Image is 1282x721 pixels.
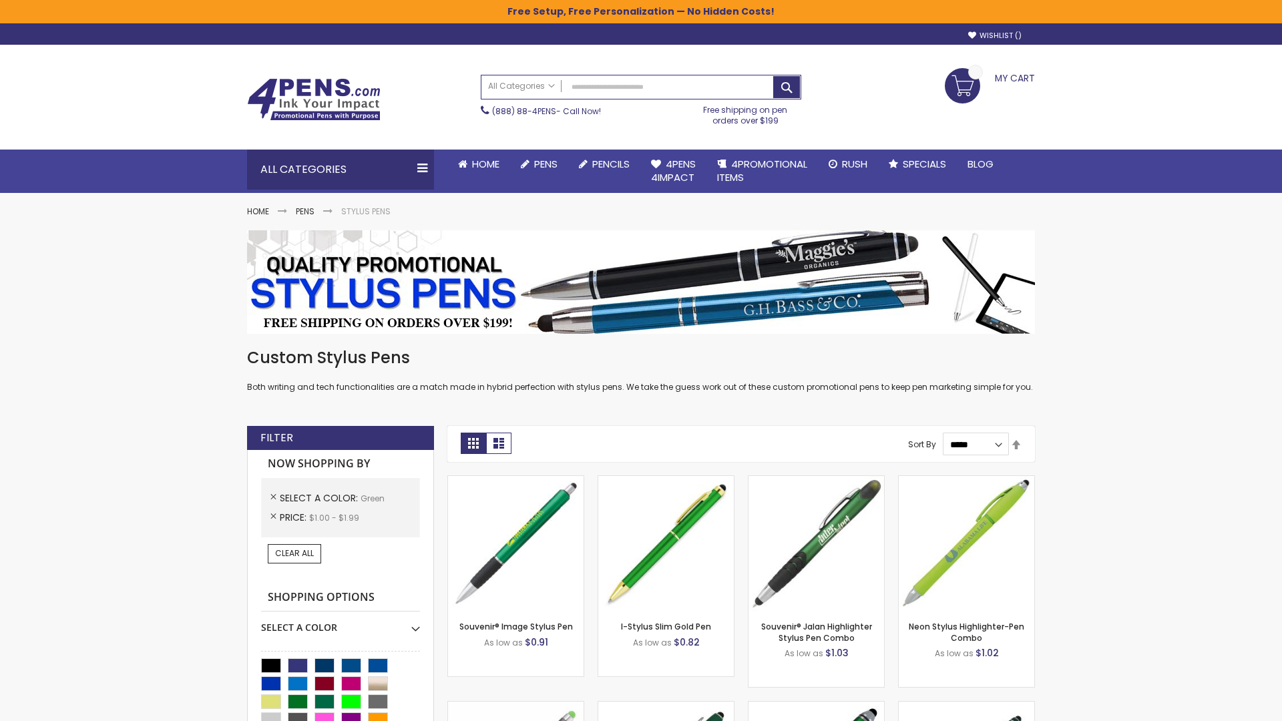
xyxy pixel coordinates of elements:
[261,450,420,478] strong: Now Shopping by
[275,547,314,559] span: Clear All
[461,433,486,454] strong: Grid
[361,493,385,504] span: Green
[717,157,807,184] span: 4PROMOTIONAL ITEMS
[247,206,269,217] a: Home
[749,475,884,487] a: Souvenir® Jalan Highlighter Stylus Pen Combo-Green
[825,646,849,660] span: $1.03
[484,637,523,648] span: As low as
[510,150,568,179] a: Pens
[280,491,361,505] span: Select A Color
[976,646,999,660] span: $1.02
[247,347,1035,369] h1: Custom Stylus Pens
[749,476,884,612] img: Souvenir® Jalan Highlighter Stylus Pen Combo-Green
[640,150,706,193] a: 4Pens4impact
[633,637,672,648] span: As low as
[592,157,630,171] span: Pencils
[621,621,711,632] a: I-Stylus Slim Gold Pen
[909,621,1024,643] a: Neon Stylus Highlighter-Pen Combo
[908,439,936,450] label: Sort By
[761,621,872,643] a: Souvenir® Jalan Highlighter Stylus Pen Combo
[598,701,734,712] a: Custom Soft Touch® Metal Pens with Stylus-Green
[492,105,556,117] a: (888) 88-4PENS
[448,701,584,712] a: Islander Softy Gel with Stylus - ColorJet Imprint-Green
[296,206,314,217] a: Pens
[534,157,558,171] span: Pens
[899,476,1034,612] img: Neon Stylus Highlighter-Pen Combo-Green
[598,475,734,487] a: I-Stylus Slim Gold-Green
[448,476,584,612] img: Souvenir® Image Stylus Pen-Green
[247,150,434,190] div: All Categories
[706,150,818,193] a: 4PROMOTIONALITEMS
[492,105,601,117] span: - Call Now!
[935,648,974,659] span: As low as
[968,31,1022,41] a: Wishlist
[957,150,1004,179] a: Blog
[448,475,584,487] a: Souvenir® Image Stylus Pen-Green
[598,476,734,612] img: I-Stylus Slim Gold-Green
[818,150,878,179] a: Rush
[268,544,321,563] a: Clear All
[525,636,548,649] span: $0.91
[899,701,1034,712] a: Colter Stylus Twist Metal Pen-Green
[447,150,510,179] a: Home
[749,701,884,712] a: Kyra Pen with Stylus and Flashlight-Green
[785,648,823,659] span: As low as
[261,612,420,634] div: Select A Color
[899,475,1034,487] a: Neon Stylus Highlighter-Pen Combo-Green
[247,347,1035,393] div: Both writing and tech functionalities are a match made in hybrid perfection with stylus pens. We ...
[481,75,562,97] a: All Categories
[260,431,293,445] strong: Filter
[842,157,867,171] span: Rush
[968,157,994,171] span: Blog
[903,157,946,171] span: Specials
[472,157,499,171] span: Home
[309,512,359,523] span: $1.00 - $1.99
[341,206,391,217] strong: Stylus Pens
[261,583,420,612] strong: Shopping Options
[247,230,1035,334] img: Stylus Pens
[459,621,573,632] a: Souvenir® Image Stylus Pen
[568,150,640,179] a: Pencils
[878,150,957,179] a: Specials
[674,636,700,649] span: $0.82
[247,78,381,121] img: 4Pens Custom Pens and Promotional Products
[690,99,802,126] div: Free shipping on pen orders over $199
[280,511,309,524] span: Price
[651,157,696,184] span: 4Pens 4impact
[488,81,555,91] span: All Categories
